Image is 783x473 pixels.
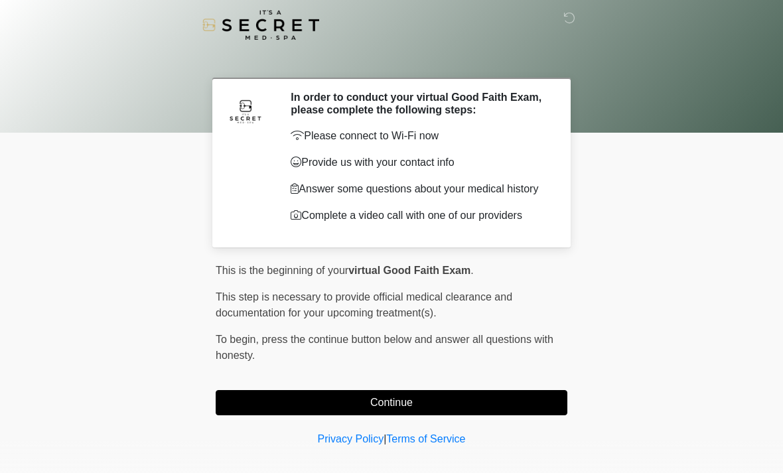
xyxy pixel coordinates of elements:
img: Agent Avatar [226,91,265,131]
span: This is the beginning of your [216,265,348,276]
strong: virtual Good Faith Exam [348,265,470,276]
h2: In order to conduct your virtual Good Faith Exam, please complete the following steps: [291,91,547,116]
h1: ‎ ‎ [206,48,577,72]
span: To begin, [216,334,261,345]
p: Complete a video call with one of our providers [291,208,547,224]
p: Please connect to Wi-Fi now [291,128,547,144]
p: Provide us with your contact info [291,155,547,170]
span: This step is necessary to provide official medical clearance and documentation for your upcoming ... [216,291,512,318]
span: . [470,265,473,276]
a: Terms of Service [386,433,465,444]
a: Privacy Policy [318,433,384,444]
img: It's A Secret Med Spa Logo [202,10,319,40]
a: | [384,433,386,444]
span: press the continue button below and answer all questions with honesty. [216,334,553,361]
button: Continue [216,390,567,415]
p: Answer some questions about your medical history [291,181,547,197]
